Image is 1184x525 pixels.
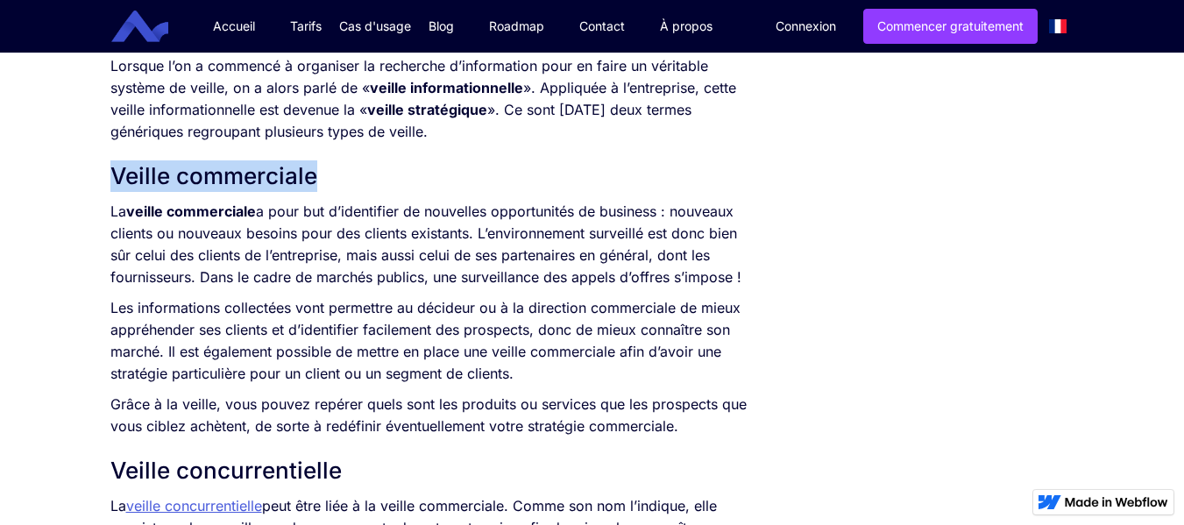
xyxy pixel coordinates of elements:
[110,201,748,288] p: La a pour but d’identifier de nouvelles opportunités de business : nouveaux clients ou nouveaux b...
[339,18,411,35] div: Cas d'usage
[1065,497,1168,507] img: Made in Webflow
[863,9,1038,44] a: Commencer gratuitement
[762,10,849,43] a: Connexion
[110,297,748,385] p: Les informations collectées vont permettre au décideur ou à la direction commerciale de mieux app...
[110,55,748,143] p: Lorsque l’on a commencé à organiser la recherche d’information pour en faire un véritable système...
[110,394,748,437] p: Grâce à la veille, vous pouvez repérer quels sont les produits ou services que les prospects que ...
[124,11,181,43] a: home
[367,101,487,118] strong: veille stratégique
[370,79,523,96] strong: veille informationnelle
[110,160,748,192] h2: Veille commerciale
[126,202,256,220] strong: veille commerciale
[110,455,748,486] h2: Veille concurrentielle
[126,497,262,514] a: veille concurrentielle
